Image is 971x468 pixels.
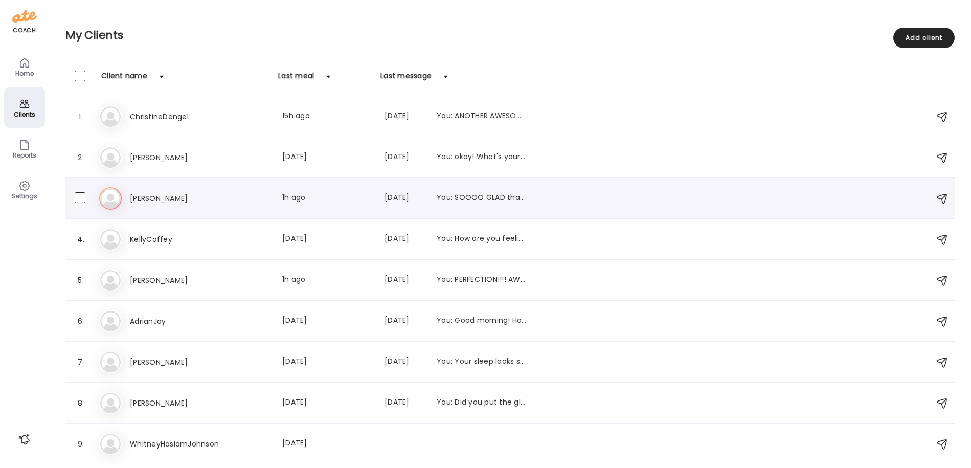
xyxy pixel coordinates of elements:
div: Client name [101,71,147,87]
div: [DATE] [385,315,424,327]
h3: AdrianJay [130,315,220,327]
div: Settings [6,193,43,199]
div: You: PERFECTION!!!! AWESOME PROTEIN, FAT, AND FIBER! [437,274,527,286]
div: You: Your sleep looks strong as well on your Whoop band. [437,356,527,368]
div: 7. [75,356,87,368]
div: [DATE] [385,192,424,205]
h3: [PERSON_NAME] [130,356,220,368]
div: Add client [893,28,955,48]
h3: WhitneyHaslamJohnson [130,438,220,450]
div: 1h ago [282,192,372,205]
h3: [PERSON_NAME] [130,274,220,286]
div: 1. [75,110,87,123]
div: 1h ago [282,274,372,286]
div: You: okay! What's your plan for the weekend? [437,151,527,164]
h3: [PERSON_NAME] [130,192,220,205]
div: 15h ago [282,110,372,123]
div: [DATE] [282,356,372,368]
h3: [PERSON_NAME] [130,397,220,409]
div: You: SOOOO GLAD that you are not running the marathon! Your body does not need that right now. [437,192,527,205]
div: Last meal [278,71,314,87]
div: You: ANOTHER AWESOME DAY [PERSON_NAME]! Keep it going through the weekend! [437,110,527,123]
div: [DATE] [385,397,424,409]
div: You: How are you feeling overall? How is your energy level on the weekly meds? [437,233,527,246]
div: 9. [75,438,87,450]
img: ate [12,8,37,25]
div: 5. [75,274,87,286]
div: [DATE] [282,315,372,327]
div: Clients [6,111,43,118]
h3: [PERSON_NAME] [130,151,220,164]
div: [DATE] [282,151,372,164]
h3: KellyCoffey [130,233,220,246]
div: [DATE] [385,110,424,123]
div: 6. [75,315,87,327]
div: [DATE] [282,438,372,450]
div: Reports [6,152,43,159]
div: Last message [380,71,432,87]
div: [DATE] [385,233,424,246]
div: coach [13,26,36,35]
div: [DATE] [385,356,424,368]
div: You: Good morning! How are things? Have you checked your supply of travel snacks to make sure you... [437,315,527,327]
h2: My Clients [65,28,955,43]
div: Home [6,70,43,77]
div: [DATE] [385,274,424,286]
div: 8. [75,397,87,409]
div: [DATE] [385,151,424,164]
div: 2. [75,151,87,164]
div: [DATE] [282,397,372,409]
h3: ChristineDengel [130,110,220,123]
div: 4. [75,233,87,246]
div: [DATE] [282,233,372,246]
div: You: Did you put the glucose monitor on? [437,397,527,409]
